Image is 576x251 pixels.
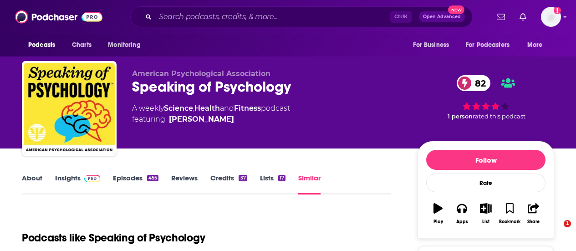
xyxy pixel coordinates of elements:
span: Logged in as juliahaav [541,7,561,27]
span: Monitoring [108,39,140,51]
a: Show notifications dropdown [493,9,509,25]
span: 1 [564,220,571,227]
div: 82 1 personrated this podcast [418,69,554,126]
span: featuring [132,114,290,125]
img: User Profile [541,7,561,27]
span: and [220,104,234,113]
div: List [482,219,489,225]
div: 455 [147,175,158,181]
a: InsightsPodchaser Pro [55,174,100,195]
img: Speaking of Psychology [24,63,115,154]
span: , [193,104,194,113]
h1: Podcasts like Speaking of Psychology [22,231,205,245]
span: Charts [72,39,92,51]
span: Open Advanced [423,15,461,19]
img: Podchaser - Follow, Share and Rate Podcasts [15,8,102,26]
span: rated this podcast [473,113,525,120]
svg: Add a profile image [554,7,561,14]
div: A weekly podcast [132,103,290,125]
button: open menu [407,36,460,54]
a: Charts [66,36,97,54]
button: Follow [426,150,545,170]
div: Search podcasts, credits, & more... [130,6,473,27]
span: New [448,5,464,14]
a: 82 [457,75,490,91]
a: Kim I. Mills [169,114,234,125]
span: More [527,39,543,51]
div: Bookmark [499,219,520,225]
button: List [474,197,498,230]
span: 1 person [448,113,473,120]
button: Play [426,197,450,230]
a: Episodes455 [113,174,158,195]
button: open menu [102,36,152,54]
div: Rate [426,174,545,192]
button: open menu [460,36,523,54]
a: Health [194,104,220,113]
div: 37 [239,175,247,181]
div: Apps [456,219,468,225]
button: Apps [450,197,474,230]
button: Show profile menu [541,7,561,27]
span: Podcasts [28,39,55,51]
a: About [22,174,42,195]
button: Bookmark [498,197,521,230]
iframe: Intercom live chat [545,220,567,242]
span: Ctrl K [390,11,412,23]
input: Search podcasts, credits, & more... [155,10,390,24]
div: Share [527,219,540,225]
span: 82 [466,75,490,91]
a: Lists17 [260,174,285,195]
a: Science [164,104,193,113]
a: Credits37 [210,174,247,195]
button: open menu [22,36,67,54]
button: open menu [521,36,554,54]
a: Fitness [234,104,261,113]
span: American Psychological Association [132,69,270,78]
a: Similar [298,174,321,195]
button: Open AdvancedNew [419,11,465,22]
span: For Podcasters [466,39,510,51]
div: 17 [278,175,285,181]
a: Reviews [171,174,198,195]
span: For Business [413,39,449,51]
img: Podchaser Pro [84,175,100,182]
a: Show notifications dropdown [516,9,530,25]
div: Play [433,219,443,225]
button: Share [522,197,545,230]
